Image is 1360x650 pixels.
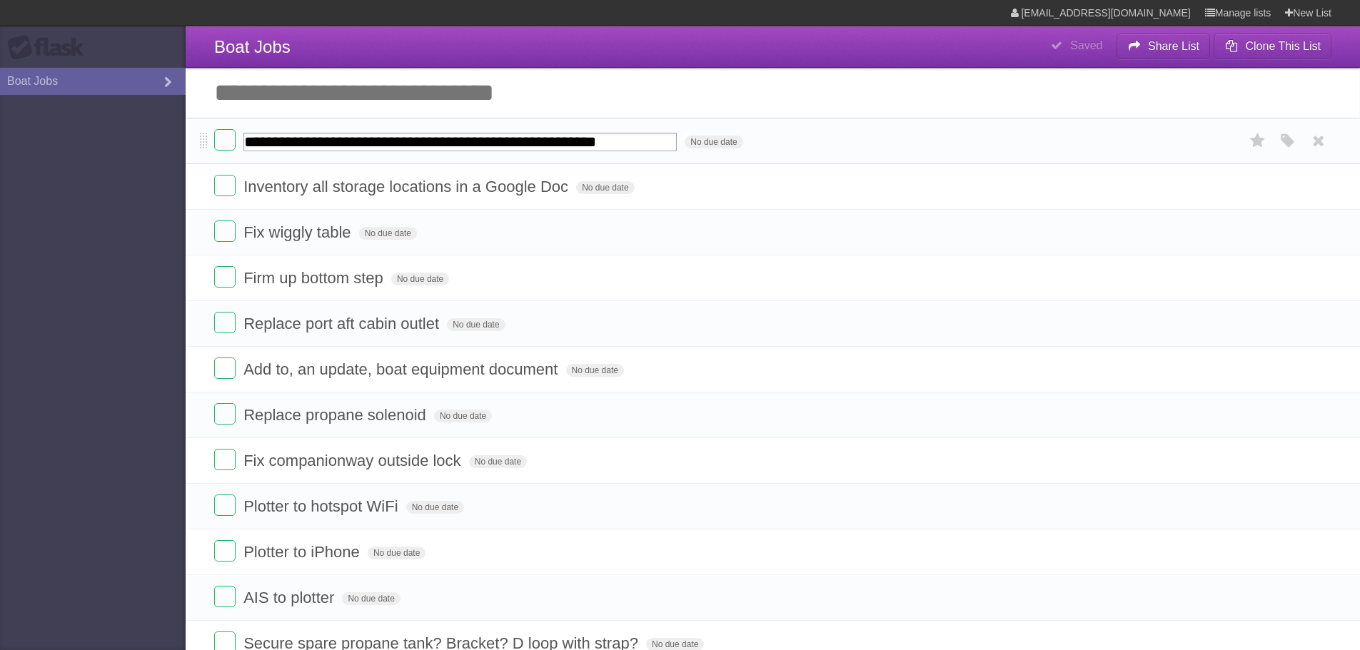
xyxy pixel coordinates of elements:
b: Clone This List [1245,40,1321,52]
button: Share List [1117,34,1211,59]
div: Flask [7,35,93,61]
label: Done [214,403,236,425]
label: Done [214,220,236,242]
span: Firm up bottom step [243,269,387,287]
span: No due date [406,501,464,514]
span: Inventory all storage locations in a Google Doc [243,178,572,195]
span: No due date [685,136,742,148]
span: Plotter to iPhone [243,543,363,561]
span: No due date [469,455,527,468]
span: AIS to plotter [243,589,338,606]
span: No due date [368,547,425,559]
span: No due date [342,592,400,605]
span: Fix companionway outside lock [243,452,464,469]
span: No due date [566,364,624,377]
label: Done [214,266,236,288]
span: No due date [447,318,505,331]
span: Add to, an update, boat equipment document [243,360,561,378]
label: Done [214,175,236,196]
span: Boat Jobs [214,37,291,56]
label: Star task [1244,129,1271,153]
span: Replace port aft cabin outlet [243,315,443,332]
label: Done [214,312,236,333]
b: Share List [1148,40,1199,52]
span: No due date [434,410,492,422]
label: Done [214,357,236,379]
button: Clone This List [1214,34,1331,59]
span: Replace propane solenoid [243,406,430,424]
b: Saved [1070,39,1102,51]
label: Done [214,540,236,562]
span: No due date [359,227,417,240]
label: Done [214,129,236,151]
label: Done [214,586,236,607]
span: No due date [576,181,634,194]
label: Done [214,494,236,516]
span: No due date [391,273,449,285]
label: Done [214,449,236,470]
span: Fix wiggly table [243,223,354,241]
span: Plotter to hotspot WiFi [243,497,401,515]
